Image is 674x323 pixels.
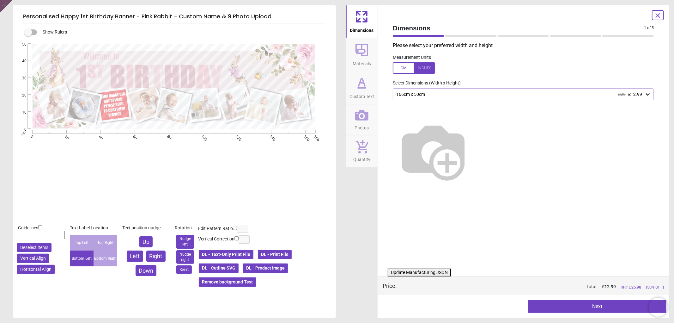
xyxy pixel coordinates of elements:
[350,24,374,34] span: Dimensions
[70,251,94,266] div: Bottom Left
[242,263,288,274] button: DL - Product Image
[176,235,194,249] button: Nudge left
[604,284,616,289] span: 12.99
[621,284,641,290] span: RRP
[17,243,52,252] button: Deselect items
[176,265,192,274] button: Reset
[70,225,117,231] div: Text Label Location
[646,284,664,290] span: (50% OFF)
[176,250,194,264] button: Nudge right
[528,300,666,313] button: Next
[23,10,326,23] h5: Personalised Happy 1st Birthday Banner - Pink Rabbit - Custom Name & 9 Photo Upload
[353,58,371,67] span: Materials
[618,92,626,97] span: £26
[198,226,233,232] label: Edit Pattern Ratio
[94,235,117,251] div: Top Right
[393,54,431,61] label: Measurement Units
[146,251,166,262] button: Right
[628,92,642,97] span: £12.99
[644,25,654,31] span: 1 of 5
[346,38,378,71] button: Materials
[257,249,292,260] button: DL - Print File
[649,298,668,317] iframe: Brevo live chat
[198,263,239,274] button: DL - Cutline SVG
[198,236,234,242] label: Vertical Correction
[17,265,55,274] button: Horizontal Align
[353,153,370,163] span: Quantity
[18,225,38,230] span: Guidelines
[28,28,336,36] div: Show Rulers
[346,5,378,38] button: Dimensions
[198,277,257,288] button: Remove background Test
[393,110,474,191] img: Helper for size comparison
[355,122,369,131] span: Photos
[349,90,374,100] span: Custom Text
[127,251,143,262] button: Left
[346,135,378,167] button: Quantity
[136,265,156,276] button: Down
[602,284,616,290] span: £
[139,236,153,247] button: Up
[17,254,49,263] button: Vertical Align
[629,285,641,289] span: £ 25.98
[175,225,196,231] div: Rotation
[94,251,117,266] div: Bottom Right
[388,80,461,86] label: Select Dimensions (Width x Height)
[406,284,664,290] div: Total:
[396,92,645,97] div: 166cm x 50cm
[388,269,451,277] button: Update Manufacturing JSON
[70,235,94,251] div: Top Left
[393,23,644,33] span: Dimensions
[122,225,170,231] div: Text position nudge
[346,104,378,135] button: Photos
[346,71,378,104] button: Custom Text
[15,42,27,47] span: 50
[198,249,254,260] button: DL - Text-Only Print File
[383,282,397,290] div: Price :
[393,42,659,49] p: Please select your preferred width and height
